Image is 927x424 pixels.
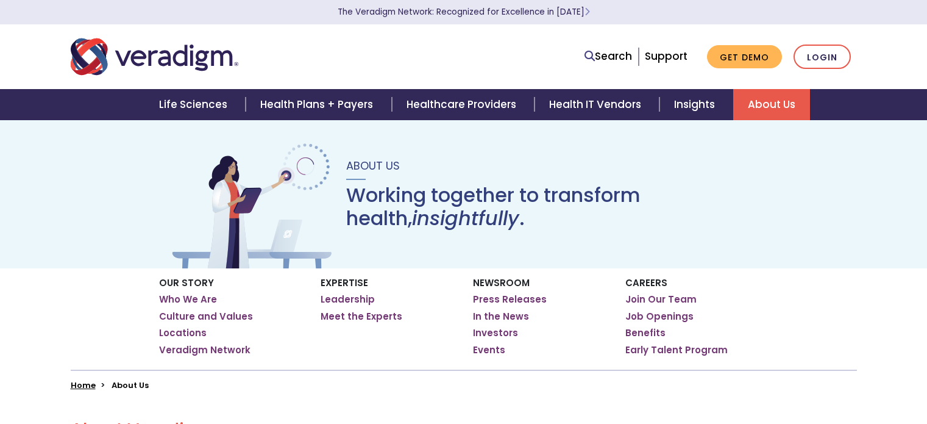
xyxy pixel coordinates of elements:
a: Press Releases [473,293,547,306]
a: Benefits [625,327,666,339]
a: Login [794,45,851,70]
a: Get Demo [707,45,782,69]
a: Join Our Team [625,293,697,306]
a: The Veradigm Network: Recognized for Excellence in [DATE]Learn More [338,6,590,18]
a: Search [584,48,632,65]
h1: Working together to transform health, . [346,184,758,231]
a: Locations [159,327,207,339]
a: Events [473,344,505,356]
span: Learn More [584,6,590,18]
a: Home [71,379,96,391]
a: Healthcare Providers [392,89,535,120]
a: Health Plans + Payers [246,89,391,120]
span: About Us [346,158,400,173]
a: About Us [733,89,810,120]
a: Health IT Vendors [535,89,659,120]
a: Life Sciences [144,89,246,120]
a: Support [645,49,687,63]
a: Insights [659,89,733,120]
a: Meet the Experts [321,311,402,323]
a: Job Openings [625,311,694,323]
a: Leadership [321,293,375,306]
a: In the News [473,311,529,323]
a: Investors [473,327,518,339]
a: Culture and Values [159,311,253,323]
a: Early Talent Program [625,344,728,356]
a: Veradigm Network [159,344,250,356]
em: insightfully [412,204,519,232]
img: Veradigm logo [71,37,238,77]
a: Who We Are [159,293,217,306]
